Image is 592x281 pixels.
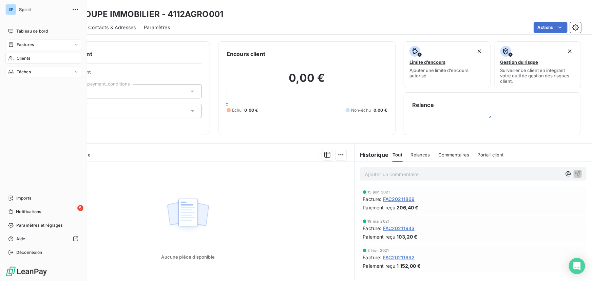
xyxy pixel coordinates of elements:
div: SP [5,4,16,15]
button: Actions [534,22,568,33]
button: Limite d’encoursAjouter une limite d’encours autorisé [404,41,491,88]
span: Paiement reçu [363,262,396,269]
span: Propriétés Client [55,69,202,79]
span: 103,20 € [397,233,418,240]
span: Gestion du risque [500,59,538,65]
span: Facture : [363,225,382,232]
span: Déconnexion [16,249,42,256]
span: 1 152,00 € [397,262,421,269]
span: 206,40 € [397,204,419,211]
span: Limite d’encours [409,59,445,65]
span: Facture : [363,254,382,261]
h6: Relance [412,101,573,109]
span: Paiement reçu [363,204,396,211]
h3: 2A GROUPE IMMOBILIER - 4112AGRO001 [60,8,223,20]
img: Logo LeanPay [5,266,47,277]
span: Tout [393,152,403,157]
span: 15 juin 2021 [368,190,390,194]
span: 0,00 € [374,107,387,113]
button: Gestion du risqueSurveiller ce client en intégrant votre outil de gestion des risques client. [495,41,581,88]
span: 0 [226,102,228,107]
h2: 0,00 € [227,71,387,92]
span: Échu [232,107,242,113]
span: Aide [16,236,25,242]
span: Facture : [363,195,382,203]
span: Surveiller ce client en intégrant votre outil de gestion des risques client. [500,68,576,84]
span: Portail client [478,152,504,157]
span: Factures [17,42,34,48]
span: Ajouter une limite d’encours autorisé [409,68,485,78]
span: 0,00 € [245,107,258,113]
span: Non-échu [351,107,371,113]
h6: Historique [355,151,389,159]
span: FAC20211869 [383,195,415,203]
img: Empty state [166,195,210,237]
span: Paramètres [144,24,170,31]
span: Clients [17,55,30,61]
a: Aide [5,233,81,244]
span: Paiement reçu [363,233,396,240]
span: FAC20211943 [383,225,415,232]
div: Open Intercom Messenger [569,258,585,274]
span: Notifications [16,209,41,215]
span: Contacts & Adresses [88,24,136,31]
h6: Informations client [41,50,202,58]
span: Aucune pièce disponible [161,254,215,260]
span: Tableau de bord [16,28,48,34]
span: 19 mai 2021 [368,219,390,223]
span: Tâches [17,69,31,75]
span: 5 [77,205,83,211]
span: Paramètres et réglages [16,222,62,228]
span: Relances [411,152,430,157]
h6: Encours client [227,50,265,58]
span: FAC20211692 [383,254,415,261]
span: Commentaires [438,152,470,157]
span: Spiriit [19,7,68,12]
span: Imports [16,195,31,201]
span: 3 févr. 2021 [368,248,389,252]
